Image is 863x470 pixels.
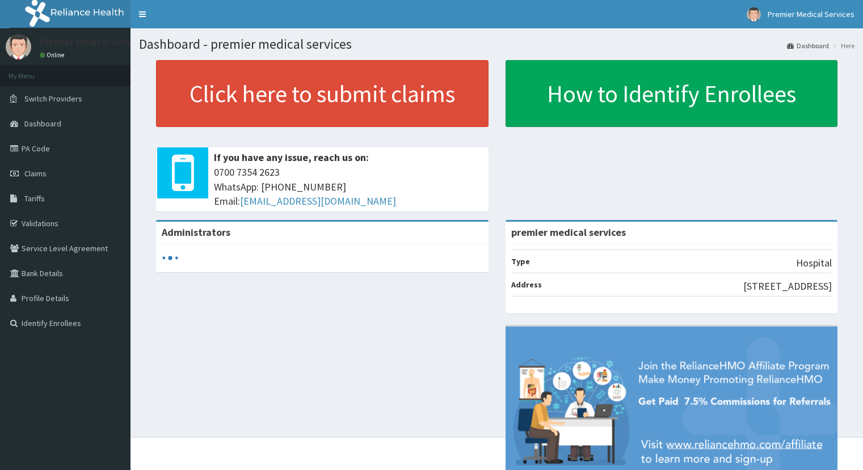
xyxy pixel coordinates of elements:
span: Tariffs [24,193,45,204]
img: User Image [6,34,31,60]
b: Type [511,256,530,266]
li: Here [830,41,854,50]
a: Click here to submit claims [156,60,489,127]
span: Premier Medical Services [768,9,854,19]
span: Dashboard [24,118,61,129]
span: 0700 7354 2623 WhatsApp: [PHONE_NUMBER] Email: [214,165,483,209]
img: User Image [747,7,761,22]
b: Administrators [162,226,230,239]
b: If you have any issue, reach us on: [214,151,369,164]
a: Dashboard [787,41,829,50]
a: How to Identify Enrollees [506,60,838,127]
b: Address [511,280,542,290]
span: Claims [24,168,47,179]
h1: Dashboard - premier medical services [139,37,854,52]
span: Switch Providers [24,94,82,104]
svg: audio-loading [162,249,179,266]
p: [STREET_ADDRESS] [743,279,832,294]
a: [EMAIL_ADDRESS][DOMAIN_NAME] [240,194,396,208]
p: Hospital [796,256,832,270]
strong: premier medical services [511,226,626,239]
p: Premier Medical Services [40,37,149,47]
a: Online [40,51,67,59]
